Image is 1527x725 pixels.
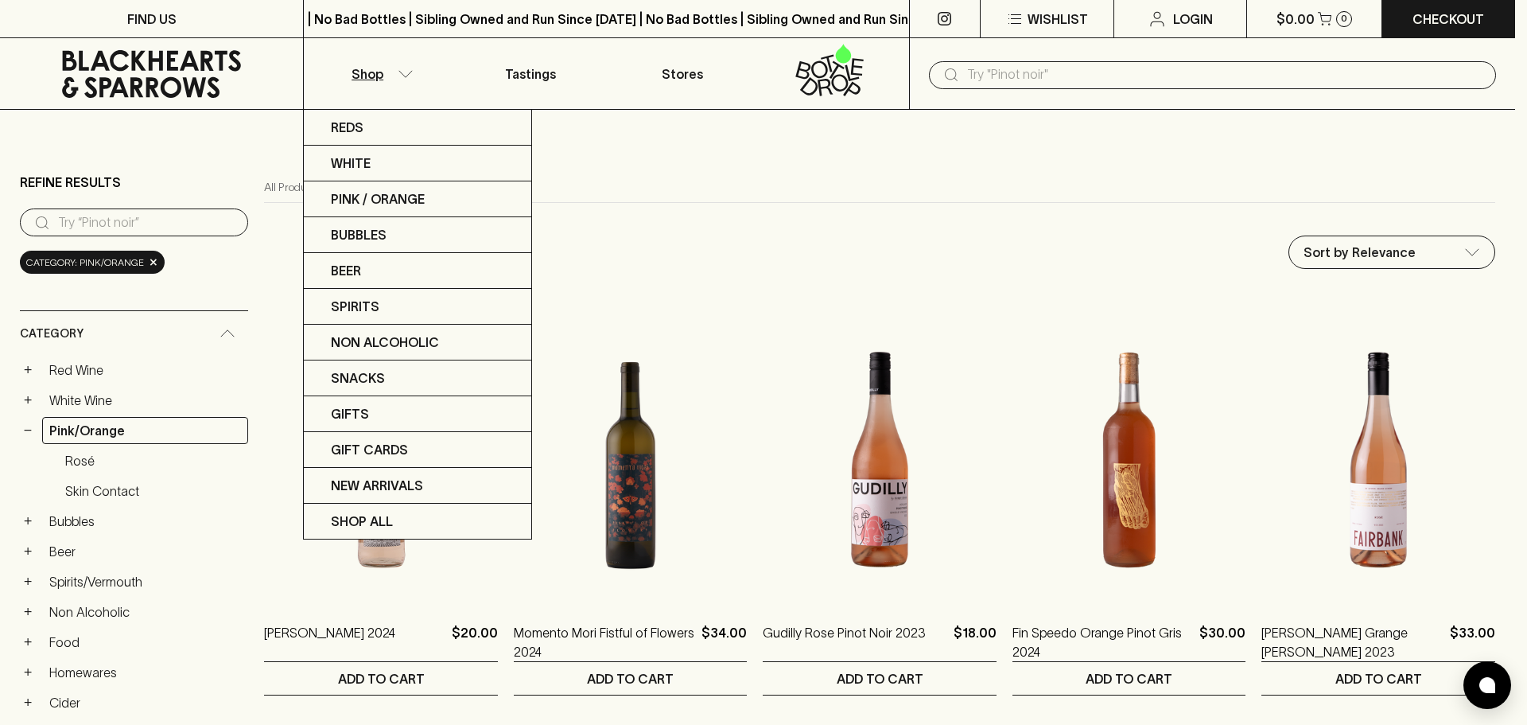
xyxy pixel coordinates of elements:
a: White [304,146,531,181]
a: Gift Cards [304,432,531,468]
p: Pink / Orange [331,189,425,209]
a: Pink / Orange [304,181,531,217]
a: Snacks [304,361,531,396]
a: Reds [304,110,531,146]
p: Reds [331,118,363,137]
p: SHOP ALL [331,512,393,531]
img: bubble-icon [1479,677,1495,693]
a: New Arrivals [304,468,531,504]
p: Spirits [331,297,379,316]
p: White [331,154,371,173]
a: Non Alcoholic [304,325,531,361]
a: Beer [304,253,531,289]
a: Bubbles [304,217,531,253]
p: Non Alcoholic [331,333,439,352]
p: Beer [331,261,361,280]
p: New Arrivals [331,476,423,495]
p: Snacks [331,368,385,388]
a: Spirits [304,289,531,325]
a: SHOP ALL [304,504,531,539]
a: Gifts [304,396,531,432]
p: Bubbles [331,225,387,244]
p: Gifts [331,404,369,423]
p: Gift Cards [331,440,408,459]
